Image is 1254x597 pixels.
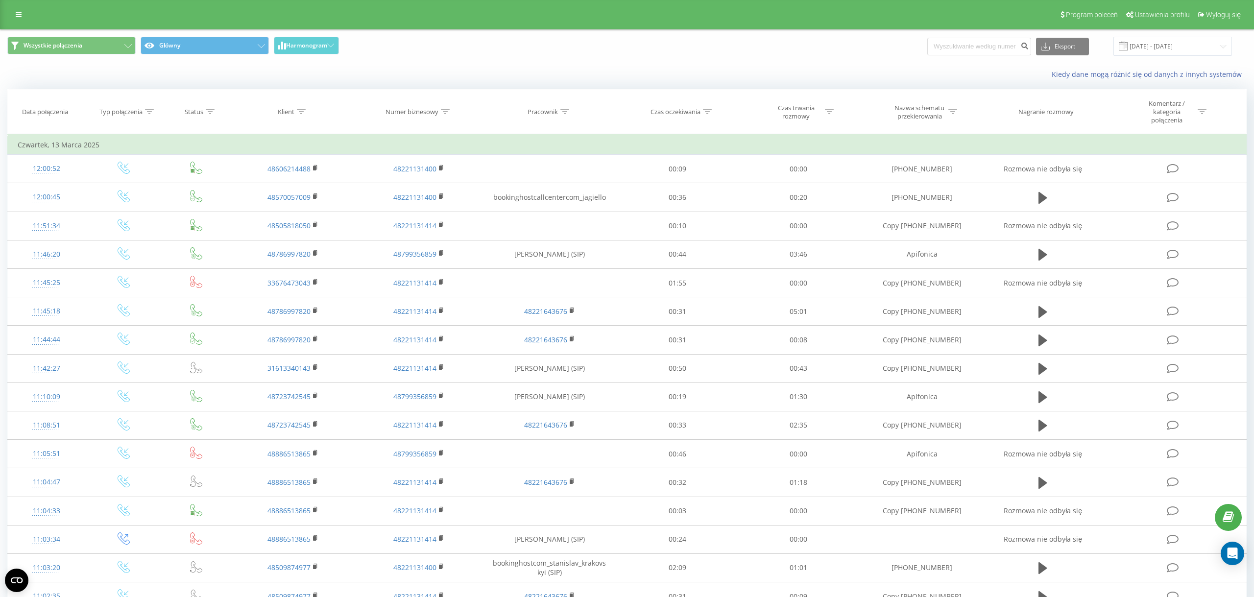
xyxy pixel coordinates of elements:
[738,354,859,382] td: 00:43
[267,249,311,259] a: 48786997820
[1004,449,1082,458] span: Rozmowa nie odbyła się
[738,212,859,240] td: 00:00
[267,221,311,230] a: 48505818050
[738,269,859,297] td: 00:00
[393,534,436,544] a: 48221131414
[738,326,859,354] td: 00:08
[393,506,436,515] a: 48221131414
[267,278,311,287] a: 33676473043
[617,297,738,326] td: 00:31
[141,37,269,54] button: Główny
[927,38,1031,55] input: Wyszukiwanie według numeru
[617,240,738,268] td: 00:44
[393,392,436,401] a: 48799356859
[18,558,75,577] div: 11:03:20
[617,497,738,525] td: 00:03
[393,449,436,458] a: 48799356859
[393,335,436,344] a: 48221131414
[267,478,311,487] a: 48886513865
[22,108,68,116] div: Data połączenia
[617,382,738,411] td: 00:19
[859,497,985,525] td: Copy [PHONE_NUMBER]
[24,42,82,49] span: Wszystkie połączenia
[738,468,859,497] td: 01:18
[859,212,985,240] td: Copy [PHONE_NUMBER]
[859,382,985,411] td: Apifonica
[267,363,311,373] a: 31613340143
[267,506,311,515] a: 48886513865
[859,297,985,326] td: Copy [PHONE_NUMBER]
[482,240,617,268] td: [PERSON_NAME] (SIP)
[738,411,859,439] td: 02:35
[651,108,700,116] div: Czas oczekiwania
[393,221,436,230] a: 48221131414
[1206,11,1241,19] span: Wyloguj się
[1066,11,1118,19] span: Program poleceń
[278,108,294,116] div: Klient
[859,240,985,268] td: Apifonica
[859,440,985,468] td: Apifonica
[738,297,859,326] td: 05:01
[738,497,859,525] td: 00:00
[8,135,1247,155] td: Czwartek, 13 Marca 2025
[267,420,311,430] a: 48723742545
[482,382,617,411] td: [PERSON_NAME] (SIP)
[738,553,859,582] td: 01:01
[528,108,558,116] div: Pracownik
[5,569,28,592] button: Open CMP widget
[859,354,985,382] td: Copy [PHONE_NUMBER]
[1018,108,1074,116] div: Nagranie rozmowy
[617,553,738,582] td: 02:09
[859,183,985,212] td: [PHONE_NUMBER]
[267,534,311,544] a: 48886513865
[738,155,859,183] td: 00:00
[617,155,738,183] td: 00:09
[185,108,203,116] div: Status
[393,164,436,173] a: 48221131400
[18,245,75,264] div: 11:46:20
[482,553,617,582] td: bookinghostcom_stanislav_krakovskyi (SIP)
[738,440,859,468] td: 00:00
[482,354,617,382] td: [PERSON_NAME] (SIP)
[617,411,738,439] td: 00:33
[18,416,75,435] div: 11:08:51
[393,478,436,487] a: 48221131414
[393,278,436,287] a: 48221131414
[274,37,339,54] button: Harmonogram
[482,525,617,553] td: [PERSON_NAME] (SIP)
[18,501,75,521] div: 11:04:33
[617,354,738,382] td: 00:50
[18,530,75,549] div: 11:03:34
[18,330,75,349] div: 11:44:44
[1004,221,1082,230] span: Rozmowa nie odbyła się
[524,478,567,487] a: 48221643676
[18,273,75,292] div: 11:45:25
[1036,38,1089,55] button: Eksport
[1004,164,1082,173] span: Rozmowa nie odbyła się
[859,155,985,183] td: [PHONE_NUMBER]
[859,326,985,354] td: Copy [PHONE_NUMBER]
[99,108,143,116] div: Typ połączenia
[393,363,436,373] a: 48221131414
[1138,99,1195,124] div: Komentarz / kategoria połączenia
[1052,70,1247,79] a: Kiedy dane mogą różnić się od danych z innych systemów
[1004,278,1082,287] span: Rozmowa nie odbyła się
[738,240,859,268] td: 03:46
[1221,542,1244,565] div: Open Intercom Messenger
[18,359,75,378] div: 11:42:27
[7,37,136,54] button: Wszystkie połączenia
[524,335,567,344] a: 48221643676
[859,468,985,497] td: Copy [PHONE_NUMBER]
[18,387,75,406] div: 11:10:09
[286,42,327,49] span: Harmonogram
[18,159,75,178] div: 12:00:52
[859,553,985,582] td: [PHONE_NUMBER]
[18,188,75,207] div: 12:00:45
[393,307,436,316] a: 48221131414
[267,392,311,401] a: 48723742545
[18,302,75,321] div: 11:45:18
[393,192,436,202] a: 48221131400
[1004,534,1082,544] span: Rozmowa nie odbyła się
[18,216,75,236] div: 11:51:34
[267,563,311,572] a: 48509874977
